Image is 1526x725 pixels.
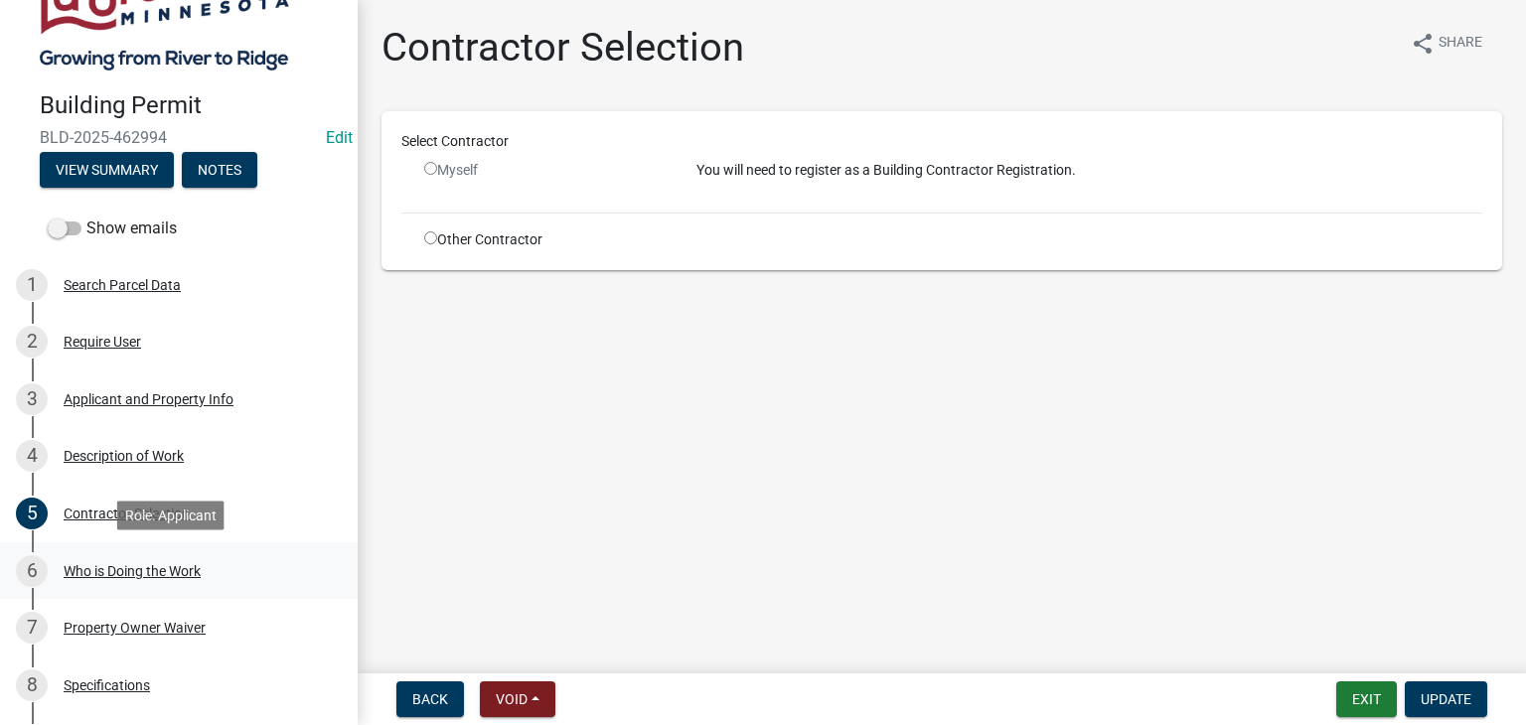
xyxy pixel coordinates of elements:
[396,681,464,717] button: Back
[16,555,48,587] div: 6
[386,131,1497,152] div: Select Contractor
[480,681,555,717] button: Void
[40,91,342,120] h4: Building Permit
[182,152,257,188] button: Notes
[409,229,682,250] div: Other Contractor
[496,691,528,707] span: Void
[16,498,48,529] div: 5
[381,24,744,72] h1: Contractor Selection
[16,326,48,358] div: 2
[117,501,225,529] div: Role: Applicant
[326,128,353,147] wm-modal-confirm: Edit Application Number
[64,335,141,349] div: Require User
[424,160,667,181] div: Myself
[40,152,174,188] button: View Summary
[16,669,48,701] div: 8
[64,678,150,692] div: Specifications
[696,160,1482,181] p: You will need to register as a Building Contractor Registration.
[16,440,48,472] div: 4
[182,163,257,179] wm-modal-confirm: Notes
[412,691,448,707] span: Back
[16,383,48,415] div: 3
[16,269,48,301] div: 1
[40,163,174,179] wm-modal-confirm: Summary
[1395,24,1498,63] button: shareShare
[1411,32,1435,56] i: share
[1405,681,1487,717] button: Update
[1439,32,1482,56] span: Share
[64,449,184,463] div: Description of Work
[64,278,181,292] div: Search Parcel Data
[64,621,206,635] div: Property Owner Waiver
[64,507,190,520] div: Contractor Selection
[64,392,233,406] div: Applicant and Property Info
[1336,681,1397,717] button: Exit
[40,128,318,147] span: BLD-2025-462994
[326,128,353,147] a: Edit
[1421,691,1471,707] span: Update
[48,217,177,240] label: Show emails
[16,612,48,644] div: 7
[64,564,201,578] div: Who is Doing the Work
